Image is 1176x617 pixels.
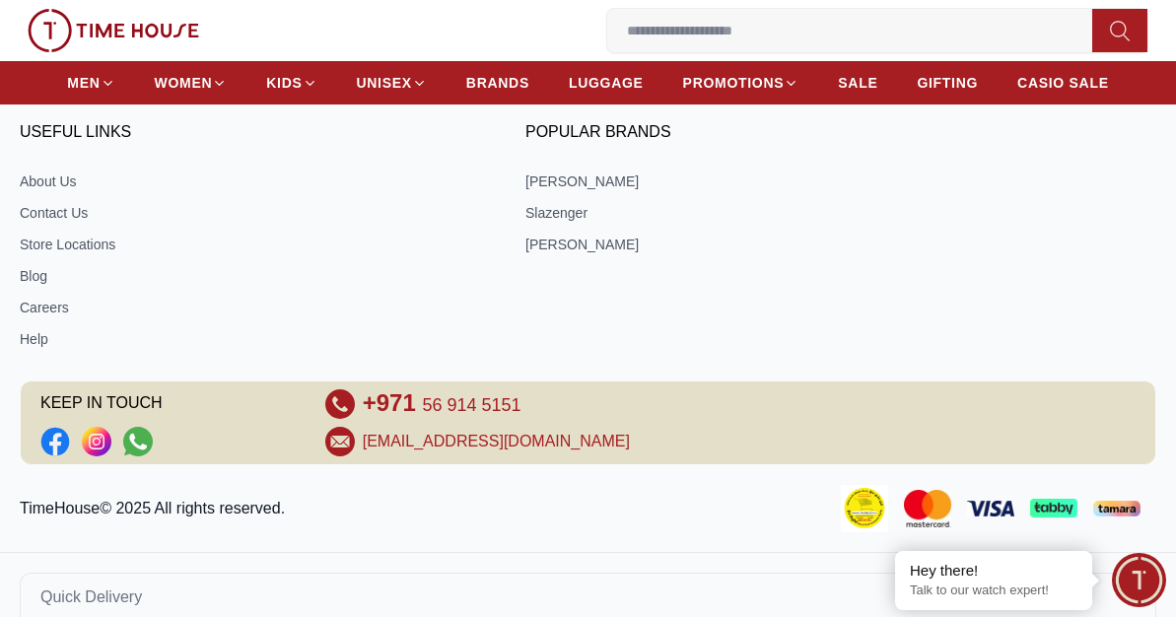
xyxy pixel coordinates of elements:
a: Store Locations [20,235,482,254]
div: Hey there! [910,561,1077,581]
span: GIFTING [917,73,978,93]
span: CASIO SALE [1017,73,1109,93]
a: WOMEN [155,65,228,101]
img: Consumer Payment [841,485,888,532]
a: UNISEX [357,65,427,101]
a: MEN [67,65,114,101]
a: BRANDS [466,65,529,101]
a: KIDS [266,65,316,101]
a: GIFTING [917,65,978,101]
a: Careers [20,298,482,317]
p: Talk to our watch expert! [910,583,1077,599]
img: Tabby Payment [1030,499,1077,517]
span: KEEP IN TOUCH [40,389,282,419]
a: Social Link [123,427,153,456]
a: CASIO SALE [1017,65,1109,101]
a: LUGGAGE [569,65,644,101]
span: Quick Delivery [40,585,142,609]
a: Slazenger [525,203,988,223]
li: Facebook [40,427,70,456]
span: LUGGAGE [569,73,644,93]
div: Chat Widget [1112,553,1166,607]
a: PROMOTIONS [683,65,799,101]
a: [PERSON_NAME] [525,235,988,254]
img: Visa [967,501,1014,515]
h3: Popular Brands [525,118,988,148]
a: Social Link [40,427,70,456]
span: MEN [67,73,100,93]
a: +971 56 914 5151 [363,389,521,419]
a: Contact Us [20,203,482,223]
span: BRANDS [466,73,529,93]
a: SALE [838,65,877,101]
p: TimeHouse© 2025 All rights reserved. [20,497,293,520]
a: Blog [20,266,482,286]
span: UNISEX [357,73,412,93]
a: [EMAIL_ADDRESS][DOMAIN_NAME] [363,430,630,453]
img: Tamara Payment [1093,501,1141,516]
img: Mastercard [904,490,951,526]
span: WOMEN [155,73,213,93]
span: KIDS [266,73,302,93]
h3: USEFUL LINKS [20,118,482,148]
span: 56 914 5151 [422,395,520,415]
a: Social Link [82,427,111,456]
span: SALE [838,73,877,93]
span: PROMOTIONS [683,73,785,93]
a: [PERSON_NAME] [525,171,988,191]
a: Help [20,329,482,349]
img: ... [28,9,199,52]
a: About Us [20,171,482,191]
